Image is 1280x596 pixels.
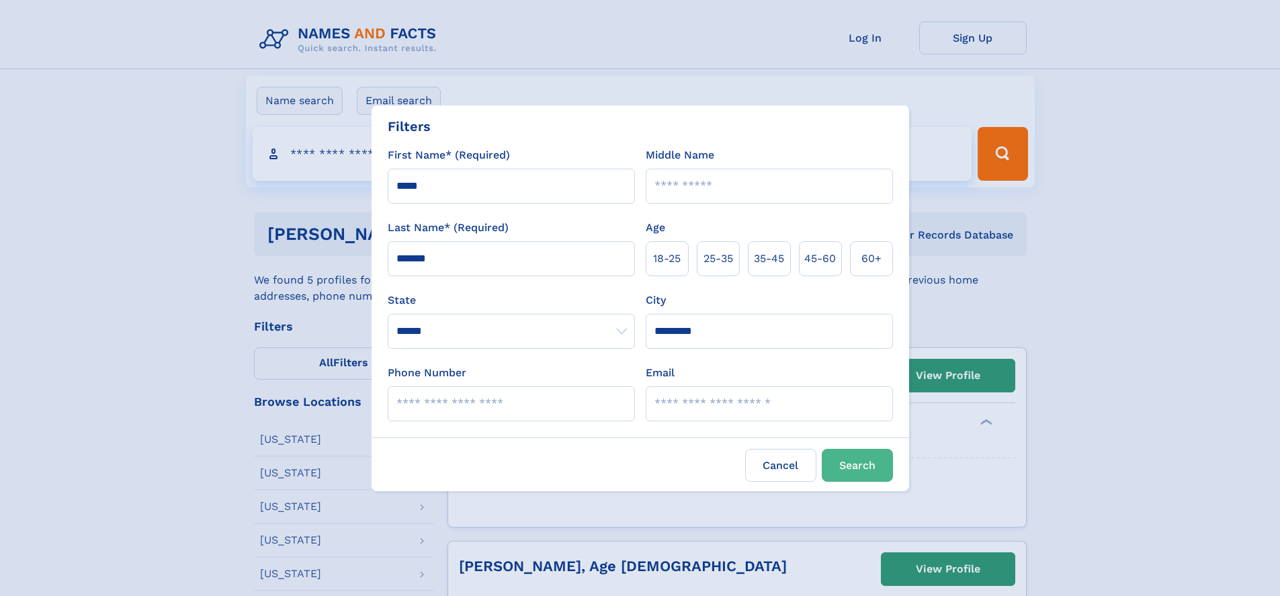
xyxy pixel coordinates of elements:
[703,251,733,267] span: 25‑35
[646,147,714,163] label: Middle Name
[754,251,784,267] span: 35‑45
[861,251,882,267] span: 60+
[388,116,431,136] div: Filters
[388,220,509,236] label: Last Name* (Required)
[646,292,666,308] label: City
[745,449,816,482] label: Cancel
[646,365,675,381] label: Email
[653,251,681,267] span: 18‑25
[388,147,510,163] label: First Name* (Required)
[822,449,893,482] button: Search
[388,292,635,308] label: State
[388,365,466,381] label: Phone Number
[646,220,665,236] label: Age
[804,251,836,267] span: 45‑60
